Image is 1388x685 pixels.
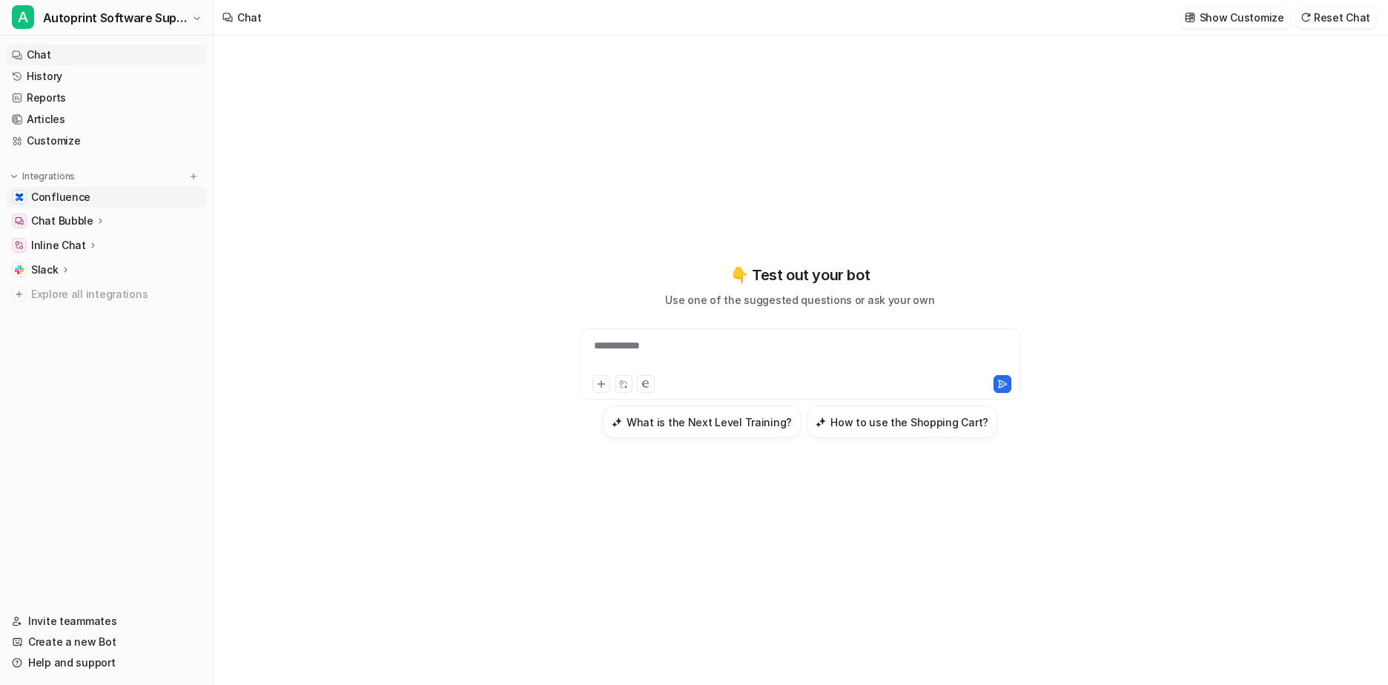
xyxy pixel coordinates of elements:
[15,265,24,274] img: Slack
[31,282,201,306] span: Explore all integrations
[237,10,262,25] div: Chat
[15,193,24,202] img: Confluence
[6,187,207,208] a: ConfluenceConfluence
[612,417,622,428] img: What is the Next Level Training?
[1301,12,1311,23] img: reset
[9,171,19,182] img: expand menu
[6,130,207,151] a: Customize
[6,284,207,305] a: Explore all integrations
[830,414,988,430] h3: How to use the Shopping Cart?
[12,5,34,29] span: A
[807,406,997,438] button: How to use the Shopping Cart?How to use the Shopping Cart?
[665,292,934,308] p: Use one of the suggested questions or ask your own
[627,414,792,430] h3: What is the Next Level Training?
[6,632,207,652] a: Create a new Bot
[730,264,870,286] p: 👇 Test out your bot
[15,241,24,250] img: Inline Chat
[43,7,188,28] span: Autoprint Software Support
[1296,7,1376,28] button: Reset Chat
[816,417,826,428] img: How to use the Shopping Cart?
[15,216,24,225] img: Chat Bubble
[6,44,207,65] a: Chat
[22,171,75,182] p: Integrations
[31,262,59,277] p: Slack
[31,214,93,228] p: Chat Bubble
[31,190,90,205] span: Confluence
[1180,7,1290,28] button: Show Customize
[6,652,207,673] a: Help and support
[188,171,199,182] img: menu_add.svg
[12,287,27,302] img: explore all integrations
[6,169,79,184] button: Integrations
[6,611,207,632] a: Invite teammates
[6,66,207,87] a: History
[6,87,207,108] a: Reports
[6,109,207,130] a: Articles
[1200,10,1284,25] p: Show Customize
[31,238,86,253] p: Inline Chat
[603,406,801,438] button: What is the Next Level Training?What is the Next Level Training?
[1185,12,1195,23] img: customize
